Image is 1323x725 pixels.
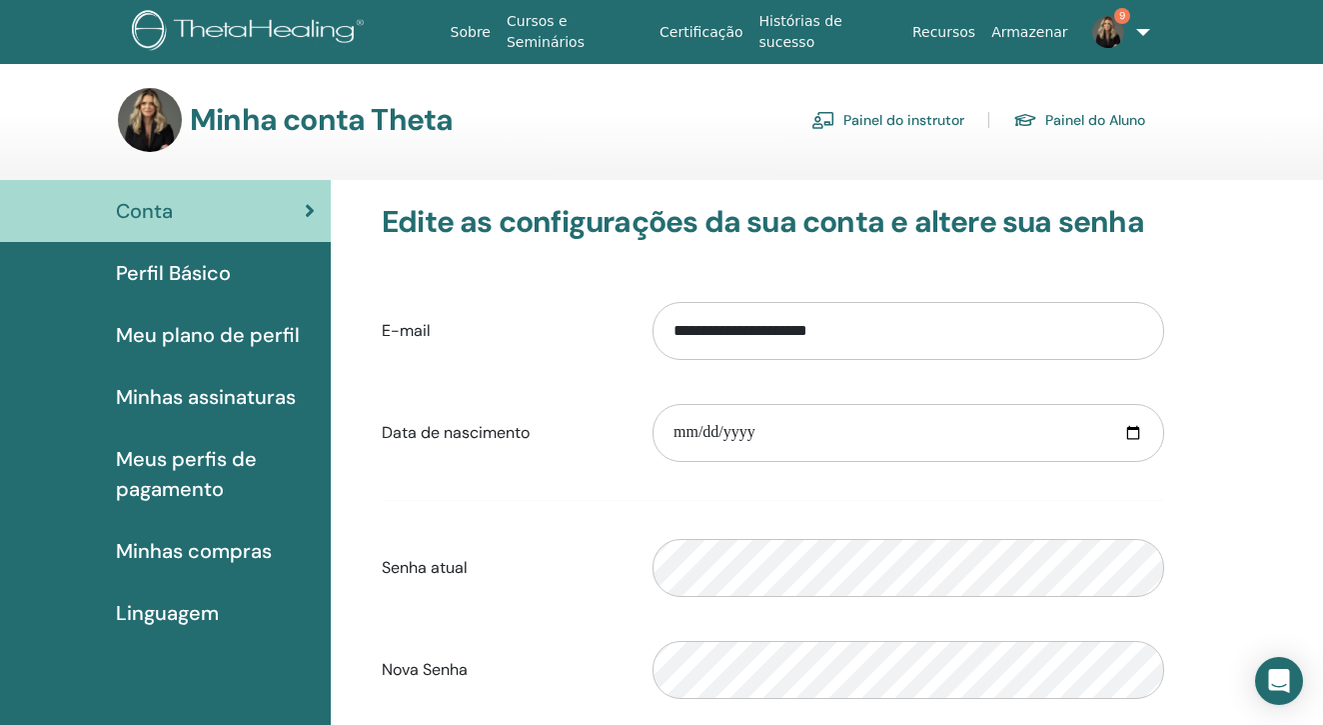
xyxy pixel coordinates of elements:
h3: Edite as configurações da sua conta e altere sua senha [382,204,1164,240]
span: Meu plano de perfil [116,320,300,350]
span: Minhas compras [116,536,272,566]
a: Cursos e Seminários [499,3,652,61]
img: chalkboard-teacher.svg [811,111,835,129]
span: Perfil Básico [116,258,231,288]
a: Sobre [443,14,499,51]
label: Nova Senha [367,651,638,689]
label: Data de nascimento [367,414,638,452]
img: default.jpg [118,88,182,152]
img: graduation-cap.svg [1013,112,1037,129]
span: Conta [116,196,173,226]
span: 9 [1114,8,1130,24]
div: Open Intercom Messenger [1255,657,1303,705]
a: Histórias de sucesso [751,3,904,61]
span: Linguagem [116,598,219,628]
img: default.jpg [1092,16,1124,48]
a: Certificação [652,14,750,51]
label: E-mail [367,312,638,350]
h3: Minha conta Theta [190,102,453,138]
span: Meus perfis de pagamento [116,444,315,504]
label: Senha atual [367,549,638,587]
img: logo.png [132,10,371,55]
a: Armazenar [983,14,1075,51]
a: Painel do instrutor [811,104,964,136]
a: Painel do Aluno [1013,104,1145,136]
span: Minhas assinaturas [116,382,296,412]
a: Recursos [904,14,983,51]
